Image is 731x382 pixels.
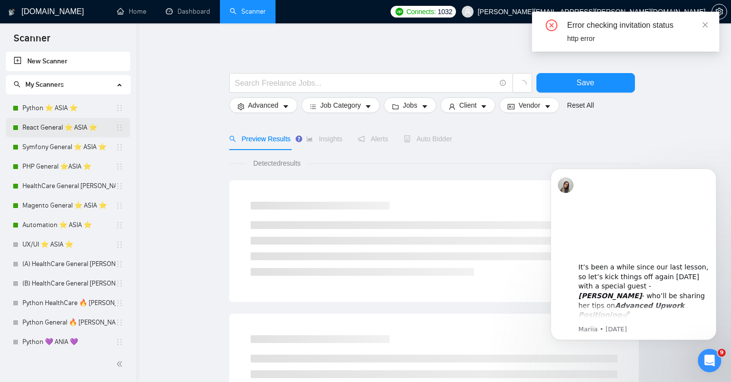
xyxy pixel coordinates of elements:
[116,359,126,369] span: double-left
[22,274,116,293] a: (B) HealthCare General [PERSON_NAME] K 🔥 [PERSON_NAME] 🔥
[22,215,116,235] a: Automation ⭐️ ASIA ⭐️
[6,31,58,52] span: Scanner
[116,241,123,248] span: holder
[518,80,527,89] span: loading
[449,103,455,110] span: user
[22,137,116,157] a: Symfony General ⭐️ ASIA ⭐️
[235,77,495,89] input: Search Freelance Jobs...
[711,8,727,16] a: setting
[567,33,708,44] div: http error
[229,135,291,143] span: Preview Results
[384,97,436,113] button: folderJobscaret-down
[116,182,123,190] span: holder
[404,135,452,143] span: Auto Bidder
[116,163,123,171] span: holder
[22,254,116,274] a: (A) HealthCare General [PERSON_NAME] 🔥 [PERSON_NAME] 🔥
[459,100,477,111] span: Client
[14,52,122,71] a: New Scanner
[6,176,130,196] li: HealthCare General Maciej ⭐️ASIA⭐️
[116,338,123,346] span: holder
[6,235,130,254] li: UX/UI ⭐️ ASIA ⭐️
[544,103,551,110] span: caret-down
[306,135,313,142] span: area-chart
[576,76,594,89] span: Save
[6,313,130,332] li: Python General 🔥 BARTEK 🔥
[395,8,403,16] img: upwork-logo.png
[6,254,130,274] li: (A) HealthCare General Jerzy 🔥 BARTEK 🔥
[295,134,303,143] div: Tooltip anchor
[546,19,557,31] span: close-circle
[6,137,130,157] li: Symfony General ⭐️ ASIA ⭐️
[718,349,726,357] span: 9
[237,103,244,110] span: setting
[116,202,123,210] span: holder
[22,196,116,215] a: Magento General ⭐️ ASIA ⭐️
[229,135,236,142] span: search
[500,80,506,86] span: info-circle
[406,6,435,17] span: Connects:
[702,21,709,28] span: close
[518,100,540,111] span: Vendor
[116,104,123,112] span: holder
[6,215,130,235] li: Automation ⭐️ ASIA ⭐️
[421,103,428,110] span: caret-down
[567,19,708,31] div: Error checking invitation status
[301,97,380,113] button: barsJob Categorycaret-down
[499,97,559,113] button: idcardVendorcaret-down
[508,103,514,110] span: idcard
[480,103,487,110] span: caret-down
[6,98,130,118] li: Python ⭐️ ASIA ⭐️
[116,124,123,132] span: holder
[8,4,15,20] img: logo
[116,319,123,326] span: holder
[6,118,130,137] li: React General ⭐️ ASIA ⭐️
[22,157,116,176] a: PHP General ⭐️ASIA ⭐️
[116,299,123,307] span: holder
[25,80,64,89] span: My Scanners
[14,81,20,88] span: search
[229,97,297,113] button: settingAdvancedcaret-down
[248,100,278,111] span: Advanced
[320,100,361,111] span: Job Category
[282,103,289,110] span: caret-down
[711,4,727,19] button: setting
[6,332,130,352] li: Python 💜 ANIA 💜
[22,98,116,118] a: Python ⭐️ ASIA ⭐️
[365,103,372,110] span: caret-down
[6,293,130,313] li: Python HealthCare 🔥 BARTEK 🔥
[22,118,116,137] a: React General ⭐️ ASIA ⭐️
[6,274,130,293] li: (B) HealthCare General Paweł K 🔥 BARTEK 🔥
[22,235,116,254] a: UX/UI ⭐️ ASIA ⭐️
[404,135,411,142] span: robot
[6,52,130,71] li: New Scanner
[306,135,342,143] span: Insights
[116,260,123,268] span: holder
[22,176,116,196] a: HealthCare General [PERSON_NAME] ⭐️ASIA⭐️
[464,8,471,15] span: user
[310,103,316,110] span: bars
[358,135,388,143] span: Alerts
[116,280,123,287] span: holder
[536,73,635,93] button: Save
[116,143,123,151] span: holder
[230,7,266,16] a: searchScanner
[22,332,116,352] a: Python 💜 ANIA 💜
[6,196,130,215] li: Magento General ⭐️ ASIA ⭐️
[22,313,116,332] a: Python General 🔥 [PERSON_NAME] 🔥
[403,100,417,111] span: Jobs
[166,7,210,16] a: dashboardDashboard
[698,349,721,372] iframe: Intercom live chat
[437,6,452,17] span: 1032
[117,7,146,16] a: homeHome
[116,221,123,229] span: holder
[536,154,731,356] iframe: Intercom notifications message
[246,158,307,169] span: Detected results
[22,293,116,313] a: Python HealthCare 🔥 [PERSON_NAME] 🔥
